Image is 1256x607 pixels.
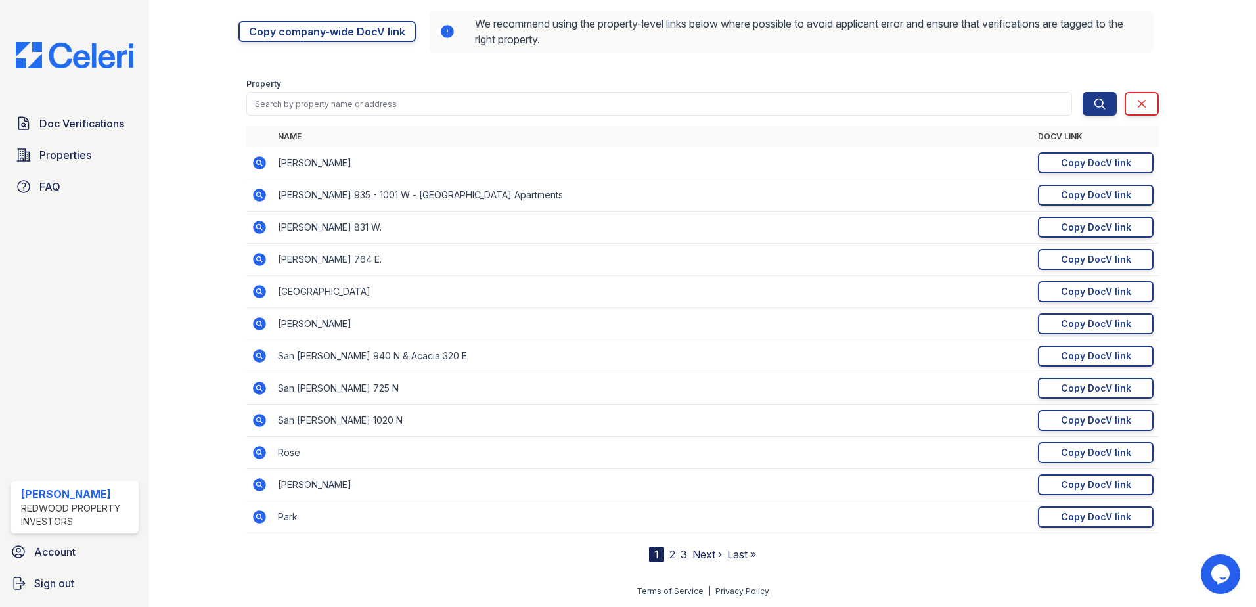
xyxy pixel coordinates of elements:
[273,126,1033,147] th: Name
[1038,474,1154,495] a: Copy DocV link
[1061,382,1131,395] div: Copy DocV link
[1038,217,1154,238] a: Copy DocV link
[39,179,60,194] span: FAQ
[246,79,281,89] label: Property
[429,11,1154,53] div: We recommend using the property-level links below where possible to avoid applicant error and ens...
[273,244,1033,276] td: [PERSON_NAME] 764 E.
[5,42,144,68] img: CE_Logo_Blue-a8612792a0a2168367f1c8372b55b34899dd931a85d93a1a3d3e32e68fde9ad4.png
[39,116,124,131] span: Doc Verifications
[1061,317,1131,330] div: Copy DocV link
[273,308,1033,340] td: [PERSON_NAME]
[681,548,687,561] a: 3
[1038,378,1154,399] a: Copy DocV link
[21,502,133,528] div: Redwood Property Investors
[1061,414,1131,427] div: Copy DocV link
[1038,185,1154,206] a: Copy DocV link
[273,179,1033,212] td: [PERSON_NAME] 935 - 1001 W - [GEOGRAPHIC_DATA] Apartments
[5,539,144,565] a: Account
[1038,313,1154,334] a: Copy DocV link
[1038,152,1154,173] a: Copy DocV link
[692,548,722,561] a: Next ›
[11,173,139,200] a: FAQ
[273,501,1033,533] td: Park
[727,548,756,561] a: Last »
[637,586,704,596] a: Terms of Service
[1061,285,1131,298] div: Copy DocV link
[1038,281,1154,302] a: Copy DocV link
[1061,253,1131,266] div: Copy DocV link
[1061,478,1131,491] div: Copy DocV link
[1038,410,1154,431] a: Copy DocV link
[5,570,144,596] a: Sign out
[649,547,664,562] div: 1
[273,372,1033,405] td: San [PERSON_NAME] 725 N
[1061,510,1131,524] div: Copy DocV link
[34,575,74,591] span: Sign out
[273,437,1033,469] td: Rose
[1061,156,1131,169] div: Copy DocV link
[11,110,139,137] a: Doc Verifications
[1061,189,1131,202] div: Copy DocV link
[273,276,1033,308] td: [GEOGRAPHIC_DATA]
[1038,506,1154,528] a: Copy DocV link
[1038,249,1154,270] a: Copy DocV link
[708,586,711,596] div: |
[1201,554,1243,594] iframe: chat widget
[1061,221,1131,234] div: Copy DocV link
[238,21,416,42] a: Copy company-wide DocV link
[11,142,139,168] a: Properties
[1038,346,1154,367] a: Copy DocV link
[21,486,133,502] div: [PERSON_NAME]
[273,340,1033,372] td: San [PERSON_NAME] 940 N & Acacia 320 E
[39,147,91,163] span: Properties
[273,147,1033,179] td: [PERSON_NAME]
[1033,126,1159,147] th: DocV Link
[1038,442,1154,463] a: Copy DocV link
[273,469,1033,501] td: [PERSON_NAME]
[715,586,769,596] a: Privacy Policy
[34,544,76,560] span: Account
[669,548,675,561] a: 2
[1061,446,1131,459] div: Copy DocV link
[246,92,1072,116] input: Search by property name or address
[1061,349,1131,363] div: Copy DocV link
[273,212,1033,244] td: [PERSON_NAME] 831 W.
[273,405,1033,437] td: San [PERSON_NAME] 1020 N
